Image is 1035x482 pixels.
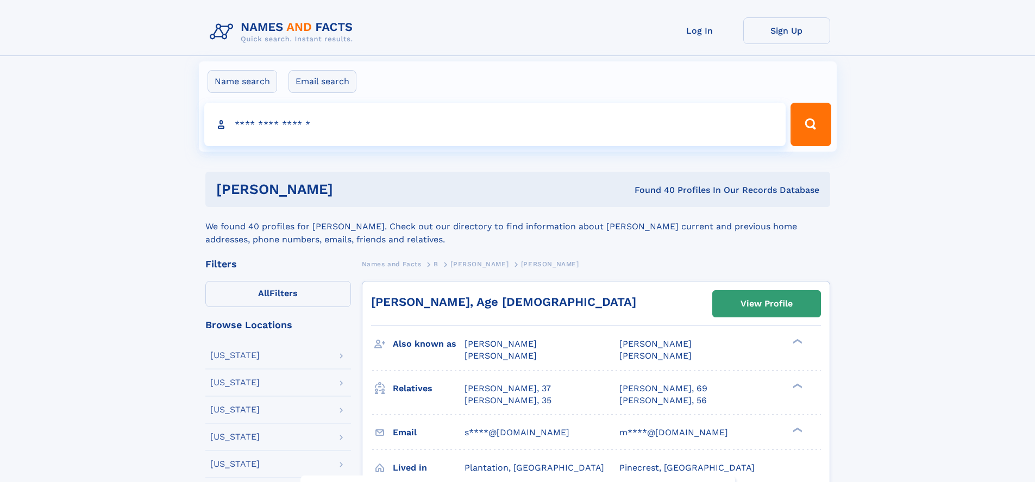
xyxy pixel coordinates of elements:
span: All [258,288,269,298]
div: Found 40 Profiles In Our Records Database [484,184,819,196]
img: Logo Names and Facts [205,17,362,47]
h3: Relatives [393,379,465,398]
a: Names and Facts [362,257,422,271]
div: [US_STATE] [210,405,260,414]
a: [PERSON_NAME], Age [DEMOGRAPHIC_DATA] [371,295,636,309]
input: search input [204,103,786,146]
h1: [PERSON_NAME] [216,183,484,196]
h3: Lived in [393,459,465,477]
div: [US_STATE] [210,378,260,387]
a: Log In [656,17,743,44]
div: ❯ [790,338,803,345]
span: [PERSON_NAME] [619,339,692,349]
a: B [434,257,438,271]
div: Browse Locations [205,320,351,330]
a: [PERSON_NAME], 37 [465,383,551,395]
span: [PERSON_NAME] [465,350,537,361]
span: [PERSON_NAME] [619,350,692,361]
div: [US_STATE] [210,433,260,441]
span: [PERSON_NAME] [521,260,579,268]
h3: Also known as [393,335,465,353]
a: [PERSON_NAME] [450,257,509,271]
div: ❯ [790,382,803,389]
label: Filters [205,281,351,307]
span: [PERSON_NAME] [450,260,509,268]
div: We found 40 profiles for [PERSON_NAME]. Check out our directory to find information about [PERSON... [205,207,830,246]
span: Plantation, [GEOGRAPHIC_DATA] [465,462,604,473]
div: [US_STATE] [210,351,260,360]
div: [US_STATE] [210,460,260,468]
a: [PERSON_NAME], 69 [619,383,707,395]
a: [PERSON_NAME], 35 [465,395,551,406]
button: Search Button [791,103,831,146]
a: Sign Up [743,17,830,44]
span: [PERSON_NAME] [465,339,537,349]
div: ❯ [790,426,803,433]
a: View Profile [713,291,820,317]
div: View Profile [741,291,793,316]
label: Email search [288,70,356,93]
span: Pinecrest, [GEOGRAPHIC_DATA] [619,462,755,473]
h3: Email [393,423,465,442]
div: Filters [205,259,351,269]
label: Name search [208,70,277,93]
span: B [434,260,438,268]
a: [PERSON_NAME], 56 [619,395,707,406]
